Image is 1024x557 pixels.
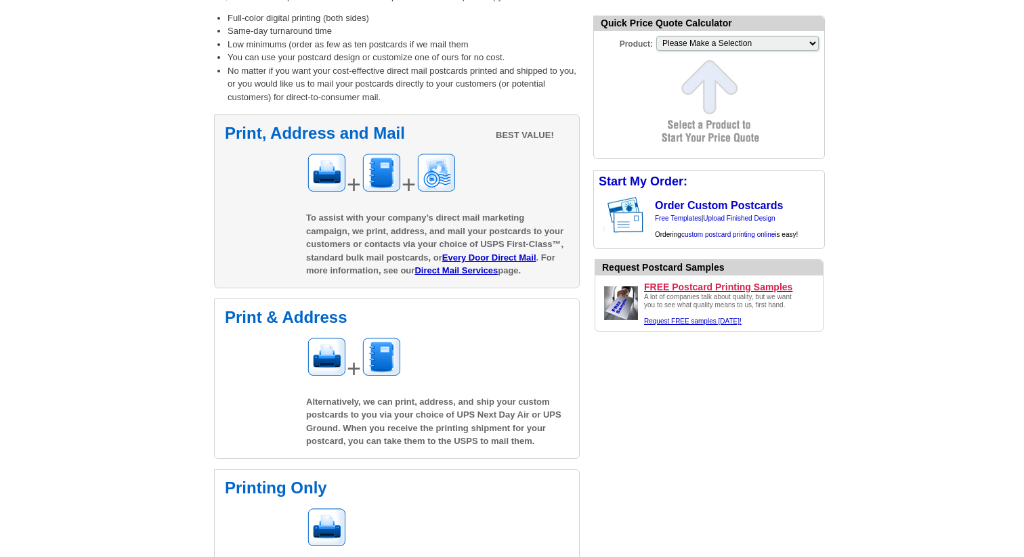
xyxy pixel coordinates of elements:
[605,193,653,238] img: post card showing stamp and address area
[228,38,580,51] li: Low minimums (order as few as ten postcards if we mail them
[753,242,1024,557] iframe: LiveChat chat widget
[594,16,824,31] div: Quick Price Quote Calculator
[602,261,823,275] div: Request Postcard Samples
[644,317,742,325] a: Request FREE samples [DATE]!
[361,152,402,193] img: Addressing image for postcards
[228,51,580,64] li: You can use your postcard design or customize one of ours for no cost.
[228,24,580,38] li: Same-day turnaround time
[228,64,580,104] li: No matter if you want your cost-effective direct mail postcards printed and shipped to you, or yo...
[306,507,347,548] img: Printing image for postcards
[681,231,775,238] a: custom postcard printing online
[703,215,775,222] a: Upload Finished Design
[644,281,817,293] a: FREE Postcard Printing Samples
[306,152,347,193] img: Printing image for postcards
[414,265,498,275] a: Direct Mail Services
[655,215,798,238] span: | Ordering is easy!
[594,193,605,238] img: background image for postcard
[496,129,554,142] span: BEST VALUE!
[225,125,569,141] h2: Print, Address and Mail
[225,309,569,326] h2: Print & Address
[225,480,569,496] h2: Printing Only
[655,215,702,222] a: Free Templates
[442,252,536,263] a: Every Door Direct Mail
[306,336,347,377] img: Printing image for postcards
[306,213,563,275] span: To assist with your company’s direct mail marketing campaign, we print, address, and mail your po...
[594,171,824,193] div: Start My Order:
[306,336,569,387] div: +
[416,152,456,193] img: Mailing image for postcards
[306,397,561,447] span: Alternatively, we can print, address, and ship your custom postcards to you via your choice of UP...
[228,12,580,25] li: Full-color digital printing (both sides)
[644,293,800,326] div: A lot of companies talk about quality, but we want you to see what quality means to us, first hand.
[655,200,783,211] a: Order Custom Postcards
[594,35,655,50] label: Product:
[306,152,569,203] div: + +
[361,336,402,377] img: Addressing image for postcards
[601,283,641,324] img: Upload a design ready to be printed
